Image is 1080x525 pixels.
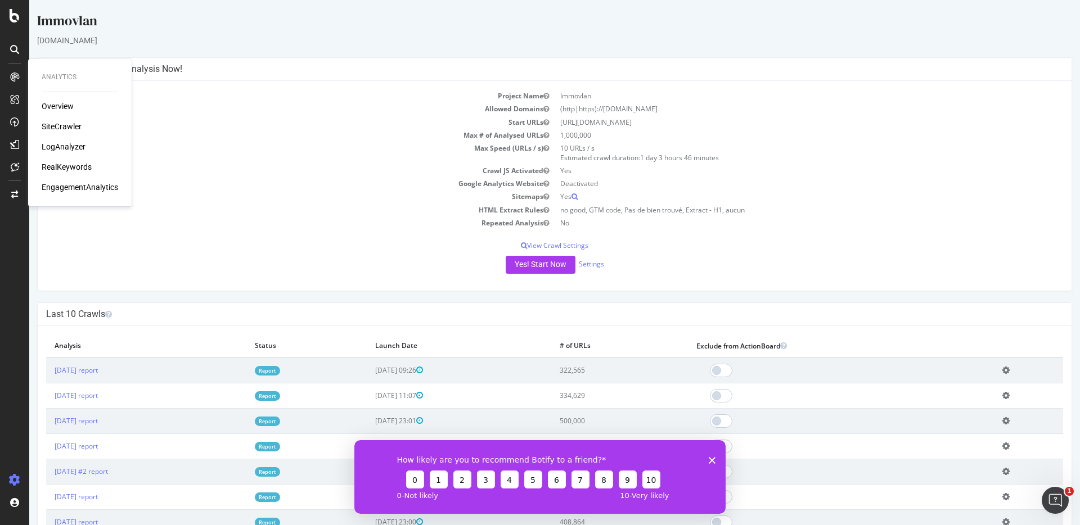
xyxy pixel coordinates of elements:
td: Crawl JS Activated [17,164,525,177]
div: Analytics [42,73,118,82]
td: Allowed Domains [17,102,525,115]
td: Sitemaps [17,190,525,203]
h4: Configure your New Analysis Now! [17,64,1034,75]
a: [DATE] report [25,416,69,426]
td: Project Name [17,89,525,102]
td: 500,000 [522,459,658,484]
span: [DATE] 01:00 [346,492,394,501]
a: RealKeywords [42,161,92,173]
a: Report [226,391,251,401]
td: 10 URLs / s Estimated crawl duration: [525,142,1034,164]
a: Report [226,417,251,426]
td: 500,000 [522,408,658,433]
th: # of URLs [522,334,658,357]
a: Report [226,442,251,451]
td: Max # of Analysed URLs [17,129,525,142]
td: Yes [525,164,1034,177]
a: Report [226,492,251,502]
td: Immovlan [525,89,1034,102]
a: [DATE] report [25,441,69,451]
a: [DATE] report [25,492,69,501]
div: Immovlan [8,11,1043,35]
p: View Crawl Settings [17,241,1034,250]
a: Overview [42,101,74,112]
a: SiteCrawler [42,121,82,132]
button: Yes! Start Now [476,256,546,274]
h4: Last 10 Crawls [17,309,1034,320]
td: Google Analytics Website [17,177,525,190]
td: Start URLs [17,116,525,129]
a: [DATE] report [25,365,69,375]
td: Yes [525,190,1034,203]
span: [DATE] 11:07 [346,391,394,400]
td: [URL][DOMAIN_NAME] [525,116,1034,129]
td: no good, GTM code, Pas de bien trouvé, Extract - H1, aucun [525,203,1034,216]
td: 322,565 [522,357,658,383]
th: Analysis [17,334,217,357]
a: [DATE] report [25,391,69,400]
td: (http|https)://[DOMAIN_NAME] [525,102,1034,115]
th: Launch Date [337,334,522,357]
iframe: Intercom live chat [1042,487,1069,514]
th: Exclude from ActionBoard [659,334,965,357]
span: [DATE] 23:00 [346,441,394,451]
iframe: Survey from Botify [354,440,726,514]
div: [DOMAIN_NAME] [8,35,1043,46]
td: 500,000 [522,484,658,509]
td: No [525,216,1034,229]
td: 438,260 [522,433,658,459]
td: Repeated Analysis [17,216,525,229]
td: HTML Extract Rules [17,203,525,216]
span: 1 day 3 hours 46 minutes [611,153,690,162]
th: Status [217,334,337,357]
td: Deactivated [525,177,1034,190]
span: 1 [1065,487,1074,496]
span: [DATE] 09:26 [346,365,394,375]
a: EngagementAnalytics [42,182,118,193]
a: Report [226,366,251,375]
td: 1,000,000 [525,129,1034,142]
a: LogAnalyzer [42,141,85,152]
td: 334,629 [522,383,658,408]
span: [DATE] 23:00 [346,467,394,476]
a: [DATE] #2 report [25,467,79,476]
span: [DATE] 23:01 [346,416,394,426]
a: Settings [550,259,575,269]
a: Report [226,467,251,477]
td: Max Speed (URLs / s) [17,142,525,164]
